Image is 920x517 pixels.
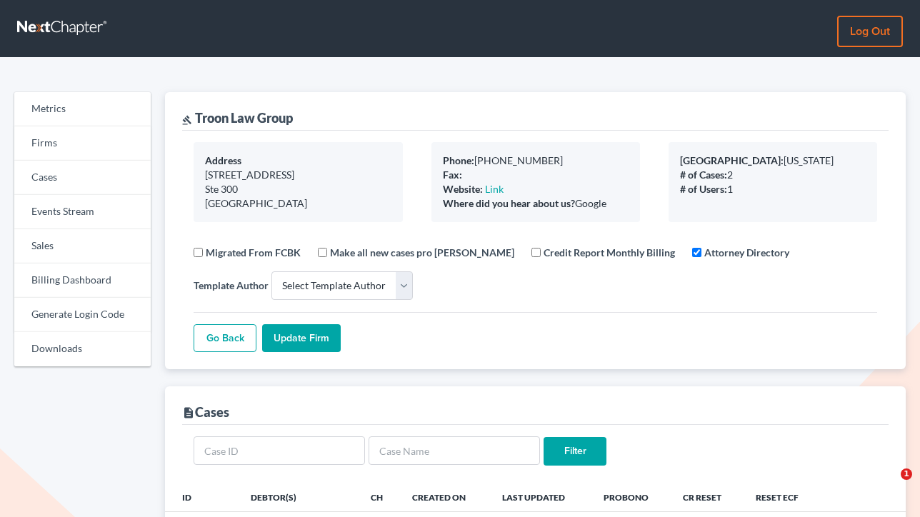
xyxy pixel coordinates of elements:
[14,229,151,263] a: Sales
[359,483,401,511] th: Ch
[680,169,727,181] b: # of Cases:
[206,245,301,260] label: Migrated From FCBK
[205,196,391,211] div: [GEOGRAPHIC_DATA]
[485,183,504,195] a: Link
[239,483,359,511] th: Debtor(s)
[443,196,629,211] div: Google
[205,182,391,196] div: Ste 300
[901,468,912,480] span: 1
[194,436,365,465] input: Case ID
[443,197,575,209] b: Where did you hear about us?
[330,245,514,260] label: Make all new cases pro [PERSON_NAME]
[194,278,269,293] label: Template Author
[14,195,151,229] a: Events Stream
[182,403,229,421] div: Cases
[14,332,151,366] a: Downloads
[205,154,241,166] b: Address
[744,483,821,511] th: Reset ECF
[680,182,866,196] div: 1
[871,468,906,503] iframe: Intercom live chat
[680,183,727,195] b: # of Users:
[401,483,491,511] th: Created On
[14,92,151,126] a: Metrics
[14,298,151,332] a: Generate Login Code
[491,483,591,511] th: Last Updated
[671,483,744,511] th: CR Reset
[194,324,256,353] a: Go Back
[704,245,789,260] label: Attorney Directory
[680,154,784,166] b: [GEOGRAPHIC_DATA]:
[592,483,672,511] th: ProBono
[837,16,903,47] a: Log out
[680,168,866,182] div: 2
[262,324,341,353] input: Update Firm
[14,126,151,161] a: Firms
[544,245,675,260] label: Credit Report Monthly Billing
[544,437,606,466] input: Filter
[165,483,239,511] th: ID
[182,115,192,125] i: gavel
[182,406,195,419] i: description
[680,154,866,168] div: [US_STATE]
[369,436,540,465] input: Case Name
[443,183,483,195] b: Website:
[443,154,629,168] div: [PHONE_NUMBER]
[443,154,474,166] b: Phone:
[182,109,293,126] div: Troon Law Group
[443,169,462,181] b: Fax:
[14,263,151,298] a: Billing Dashboard
[14,161,151,195] a: Cases
[205,168,391,182] div: [STREET_ADDRESS]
